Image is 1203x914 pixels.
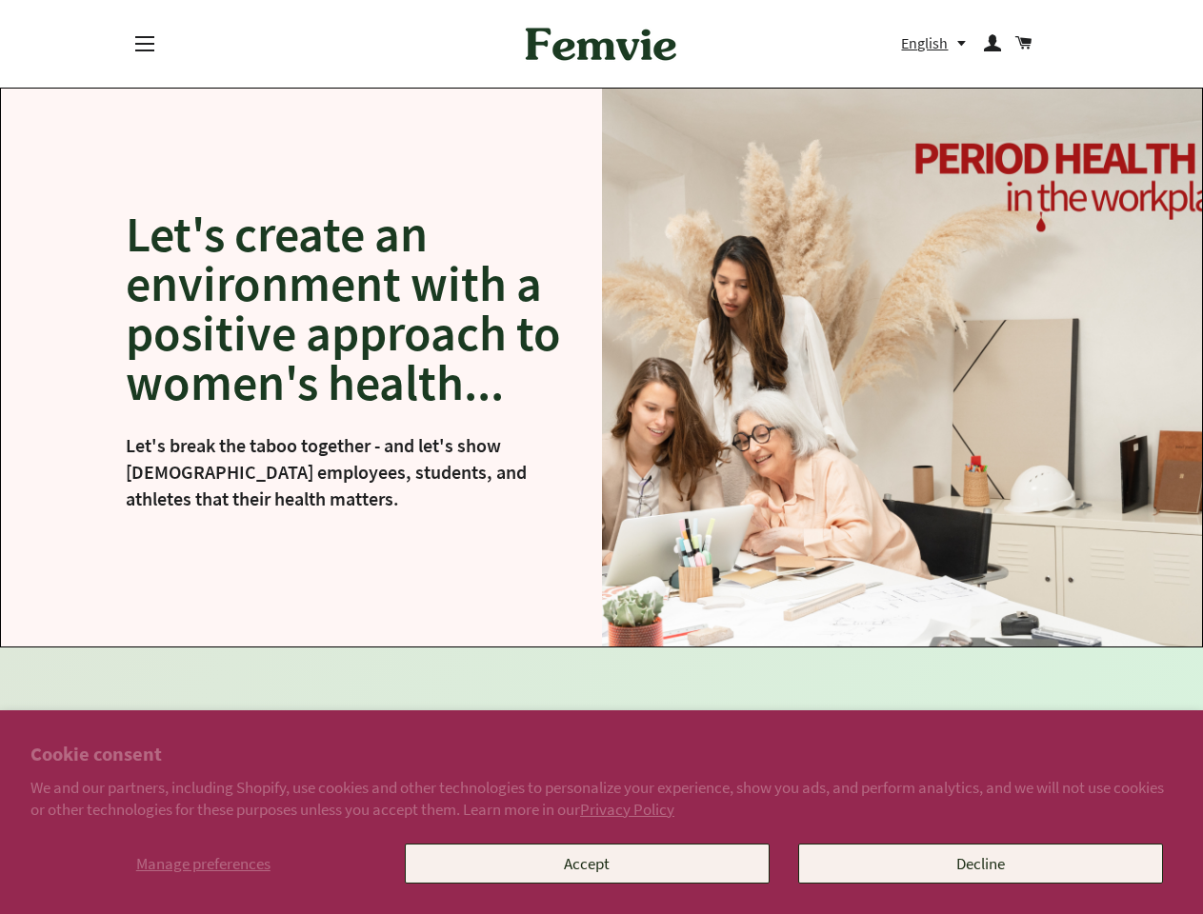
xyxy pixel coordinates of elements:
h2: Let's create an environment with a positive approach to women's health... [126,209,573,407]
button: Accept [405,844,770,884]
a: Privacy Policy [580,799,674,820]
img: Femvie [515,14,687,73]
span: Manage preferences [136,853,271,874]
button: Manage preferences [30,844,376,884]
p: Let's break the taboo together - and let's show [DEMOGRAPHIC_DATA] employees, students, and athle... [126,432,573,512]
h2: Our team combines many years of experience and a passion for change [130,705,1073,739]
button: English [901,30,976,56]
p: We and our partners, including Shopify, use cookies and other technologies to personalize your ex... [30,777,1173,819]
h2: Cookie consent [30,741,1173,768]
button: Decline [798,844,1163,884]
